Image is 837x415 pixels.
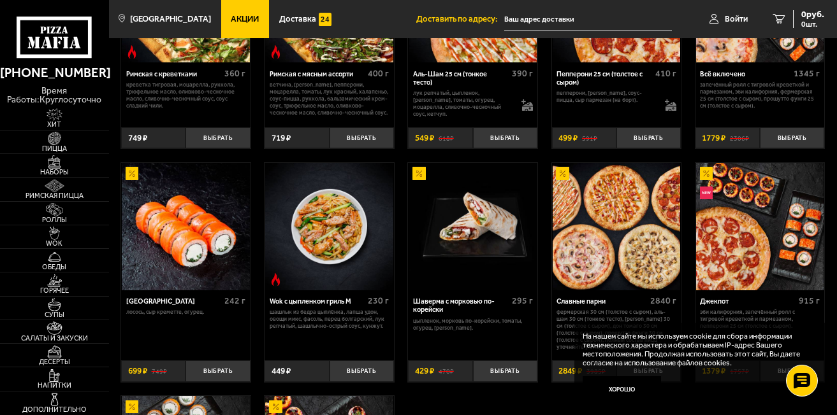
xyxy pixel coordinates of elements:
s: 749 ₽ [152,367,167,376]
img: Акционный [412,167,426,180]
img: Острое блюдо [269,45,282,59]
img: Wok с цыпленком гриль M [265,163,393,290]
p: ветчина, [PERSON_NAME], пепперони, моцарелла, томаты, лук красный, халапеньо, соус-пицца, руккола... [270,81,389,116]
img: Славные парни [553,163,680,290]
img: Акционный [126,167,139,180]
span: 719 ₽ [272,134,291,143]
a: АкционныйНовинкаДжекпот [695,163,825,290]
div: Пепперони 25 см (толстое с сыром) [557,70,652,87]
img: Акционный [556,167,569,180]
span: Акции [231,15,259,23]
img: Джекпот [696,163,824,290]
div: Римская с креветками [126,70,222,78]
span: 915 г [799,295,820,306]
span: 360 г [224,68,245,79]
span: 242 г [224,295,245,306]
p: лук репчатый, цыпленок, [PERSON_NAME], томаты, огурец, моцарелла, сливочно-чесночный соус, кетчуп. [413,90,513,118]
a: АкционныйФиладельфия [121,163,251,290]
p: цыпленок, морковь по-корейски, томаты, огурец, [PERSON_NAME]. [413,318,533,332]
span: 499 ₽ [558,134,578,143]
s: 2306 ₽ [730,134,749,143]
p: Запечённый ролл с тигровой креветкой и пармезаном, Эби Калифорния, Фермерская 25 см (толстое с сы... [700,81,820,109]
span: 0 шт. [801,20,824,28]
img: 15daf4d41897b9f0e9f617042186c801.svg [319,13,332,26]
div: Wok с цыпленком гриль M [270,297,365,306]
p: лосось, Сыр креметте, огурец. [126,309,246,316]
img: Новинка [700,186,713,200]
img: Острое блюдо [269,273,282,286]
span: 1345 г [794,68,820,79]
s: 470 ₽ [439,367,454,376]
span: 0 руб. [801,10,824,19]
button: Выбрать [330,127,394,149]
button: Выбрать [330,360,394,382]
div: [GEOGRAPHIC_DATA] [126,297,222,306]
span: 390 г [512,68,533,79]
button: Выбрать [473,360,537,382]
p: шашлык из бедра цыплёнка, лапша удон, овощи микс, фасоль, перец болгарский, лук репчатый, шашлычн... [270,309,389,330]
span: 2840 г [650,295,676,306]
button: Выбрать [473,127,537,149]
a: Острое блюдоWok с цыпленком гриль M [265,163,394,290]
span: Доставка [279,15,316,23]
a: АкционныйШаверма с морковью по-корейски [408,163,537,290]
span: Доставить по адресу: [416,15,504,23]
p: пепперони, [PERSON_NAME], соус-пицца, сыр пармезан (на борт). [557,90,656,104]
img: Острое блюдо [126,45,139,59]
span: 410 г [655,68,676,79]
span: 449 ₽ [272,367,291,376]
span: 2849 ₽ [558,367,582,376]
div: Шаверма с морковью по-корейски [413,297,509,314]
span: 549 ₽ [415,134,434,143]
span: 400 г [368,68,389,79]
div: Славные парни [557,297,647,306]
span: 295 г [512,295,533,306]
p: Эби Калифорния, Запечённый ролл с тигровой креветкой и пармезаном, Пепперони 25 см (толстое с сыр... [700,309,820,330]
s: 618 ₽ [439,134,454,143]
span: Войти [725,15,748,23]
div: Всё включено [700,70,790,78]
div: Аль-Шам 25 см (тонкое тесто) [413,70,509,87]
span: 230 г [368,295,389,306]
div: Римская с мясным ассорти [270,70,365,78]
button: Выбрать [760,127,824,149]
span: 699 ₽ [128,367,147,376]
input: Ваш адрес доставки [504,8,672,31]
a: АкционныйСлавные парни [552,163,681,290]
img: Филадельфия [122,163,249,290]
span: 429 ₽ [415,367,434,376]
img: Акционный [126,400,139,414]
s: 591 ₽ [582,134,597,143]
button: Выбрать [186,127,250,149]
p: креветка тигровая, моцарелла, руккола, трюфельное масло, оливково-чесночное масло, сливочно-чесно... [126,81,246,109]
button: Выбрать [616,127,681,149]
p: Фермерская 30 см (толстое с сыром), Аль-Шам 30 см (тонкое тесто), [PERSON_NAME] 30 см (толстое с ... [557,309,676,351]
div: Джекпот [700,297,796,306]
span: 1779 ₽ [702,134,725,143]
span: 749 ₽ [128,134,147,143]
img: Шаверма с морковью по-корейски [409,163,537,290]
span: [GEOGRAPHIC_DATA] [130,15,211,23]
button: Хорошо [583,376,661,402]
img: Акционный [700,167,713,180]
img: Акционный [269,400,282,414]
button: Выбрать [186,360,250,382]
p: На нашем сайте мы используем cookie для сбора информации технического характера и обрабатываем IP... [583,332,809,368]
